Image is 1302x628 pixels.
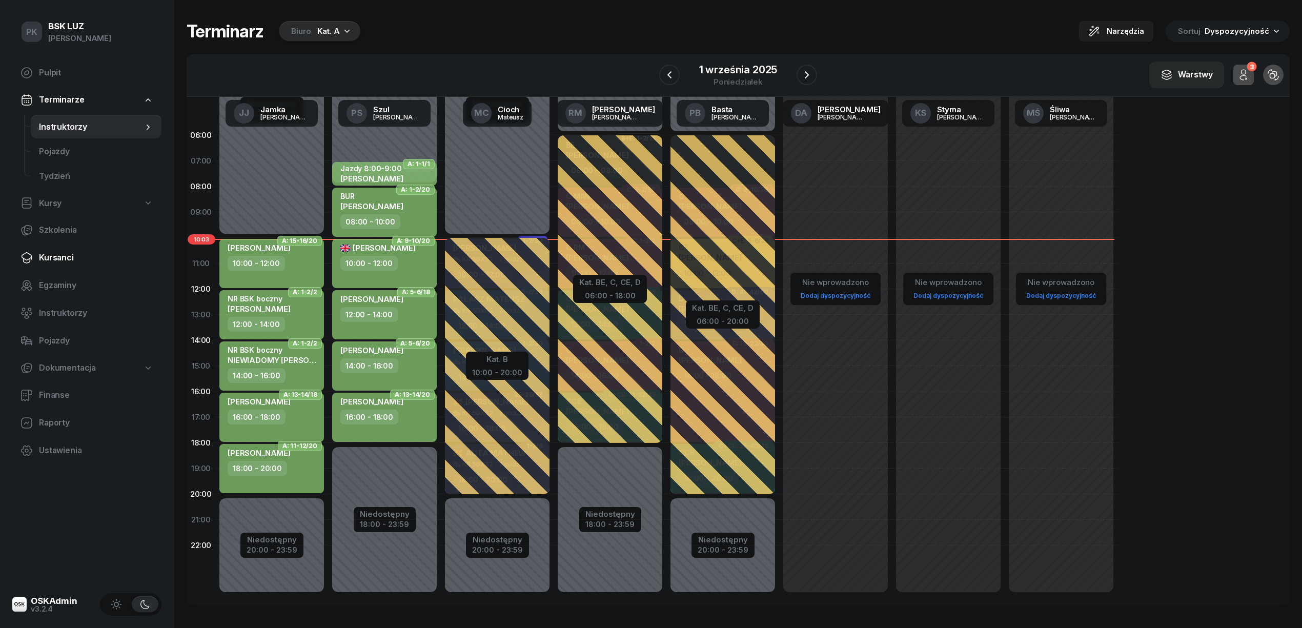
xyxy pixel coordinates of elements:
div: [PERSON_NAME] [711,114,761,120]
div: 14:00 - 16:00 [228,368,286,383]
div: BSK LUZ [48,22,111,31]
button: Kat. B10:00 - 20:00 [472,353,522,377]
span: A: 9-10/20 [397,240,430,242]
div: 08:00 - 10:00 [340,214,400,229]
span: Tydzień [39,170,153,183]
span: A: 13-14/18 [283,394,317,396]
a: Pojazdy [12,329,161,353]
div: 12:00 - 14:00 [340,307,398,322]
button: Nie wprowadzonoDodaj dyspozycyjność [797,274,874,304]
div: Biuro [291,25,311,37]
span: JJ [239,109,249,117]
span: PK [26,28,38,36]
span: [PERSON_NAME] [340,174,403,184]
a: MŚŚliwa[PERSON_NAME] [1015,100,1107,127]
a: Dokumentacja [12,356,161,380]
div: Warstwy [1161,68,1213,82]
span: A: 1-2/2 [293,291,317,293]
a: PSSzul[PERSON_NAME] [338,100,431,127]
div: Jamka [260,106,310,113]
div: Nie wprowadzono [1022,276,1100,289]
span: [PERSON_NAME] [228,448,291,458]
div: Kat. A [317,25,340,37]
div: v3.2.4 [31,605,77,613]
div: 16:00 [187,379,215,404]
div: 20:00 [187,481,215,507]
div: [PERSON_NAME] [260,114,310,120]
div: 18:00 - 20:00 [228,461,287,476]
span: [PERSON_NAME] [228,243,291,253]
div: NR BSK boczny [228,294,291,303]
div: Cioch [498,106,523,113]
div: 10:00 - 12:00 [340,256,398,271]
div: 10:00 - 20:00 [472,366,522,377]
a: DA[PERSON_NAME][PERSON_NAME] [783,100,889,127]
div: 12:00 [187,276,215,302]
div: 07:00 [187,148,215,174]
div: 17:00 [187,404,215,430]
span: A: 13-14/20 [395,394,430,396]
div: Kat. B [472,353,522,366]
div: 06:00 - 20:00 [692,315,754,326]
span: Kursy [39,197,62,210]
span: [PERSON_NAME] [340,346,403,355]
button: 3 [1233,65,1254,85]
div: 09:00 [187,199,215,225]
div: 19:00 [187,456,215,481]
button: Niedostępny20:00 - 23:59 [247,534,297,556]
button: Warstwy [1149,62,1224,88]
button: Kat. BE, C, CE, D06:00 - 18:00 [579,276,641,300]
div: Śliwa [1050,106,1099,113]
div: 06:00 - 18:00 [579,289,641,300]
div: 22:00 [187,533,215,558]
a: Szkolenia [12,218,161,242]
a: Pulpit [12,60,161,85]
div: 13:00 [187,302,215,328]
span: Finanse [39,389,153,402]
span: A: 5-6/18 [402,291,430,293]
a: Egzaminy [12,273,161,298]
span: A: 1-2/20 [401,189,430,191]
span: NIEWIADOMY [PERSON_NAME] [228,355,344,365]
div: Niedostępny [698,536,748,543]
span: A: 1-1/1 [408,163,430,165]
a: Terminarze [12,88,161,112]
div: 10:00 - 12:00 [228,256,285,271]
span: A: 1-2/2 [293,342,317,345]
span: Instruktorzy [39,120,143,134]
div: [PERSON_NAME] [818,106,881,113]
div: NR BSK boczny [228,346,318,354]
div: 06:00 [187,123,215,148]
div: 1 września 2025 [699,65,778,75]
div: 20:00 - 23:59 [247,543,297,554]
span: Pojazdy [39,145,153,158]
span: Kursanci [39,251,153,265]
span: Pulpit [39,66,153,79]
span: PB [689,109,701,117]
button: Niedostępny18:00 - 23:59 [360,508,410,531]
div: 07:00 - 08:00 [340,185,402,199]
a: Dodaj dyspozycyjność [797,290,874,301]
div: 08:00 [187,174,215,199]
div: 16:00 - 18:00 [228,410,286,424]
div: Kat. BE, C, CE, D [579,276,641,289]
div: 12:00 - 14:00 [228,317,285,332]
a: Ustawienia [12,438,161,463]
span: Ustawienia [39,444,153,457]
div: Basta [711,106,761,113]
div: [PERSON_NAME] [373,114,422,120]
div: 11:00 [187,251,215,276]
span: A: 15-16/20 [282,240,317,242]
button: BiuroKat. A [276,21,360,42]
a: Raporty [12,411,161,435]
div: [PERSON_NAME] [592,106,655,113]
span: RM [568,109,582,117]
span: MC [474,109,489,117]
div: BUR [340,192,403,200]
div: 21:00 [187,507,215,533]
button: Nie wprowadzonoDodaj dyspozycyjność [909,274,987,304]
span: Narzędzia [1107,25,1144,37]
span: DA [795,109,807,117]
span: [PERSON_NAME] [228,397,291,407]
div: 18:00 [187,430,215,456]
